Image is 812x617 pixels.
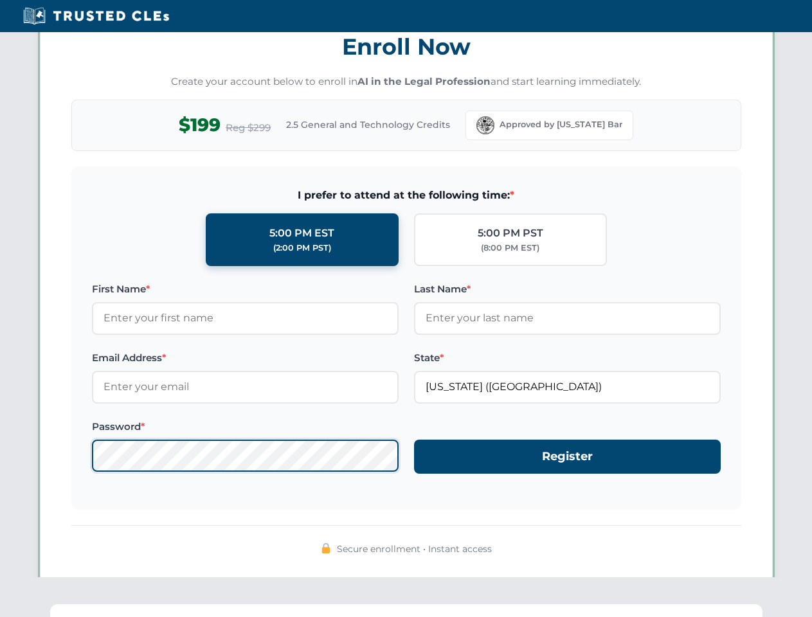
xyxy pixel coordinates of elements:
[476,116,494,134] img: Florida Bar
[273,242,331,255] div: (2:00 PM PST)
[286,118,450,132] span: 2.5 General and Technology Credits
[414,350,721,366] label: State
[92,350,399,366] label: Email Address
[92,187,721,204] span: I prefer to attend at the following time:
[500,118,622,131] span: Approved by [US_STATE] Bar
[92,302,399,334] input: Enter your first name
[414,282,721,297] label: Last Name
[337,542,492,556] span: Secure enrollment • Instant access
[71,26,741,67] h3: Enroll Now
[92,371,399,403] input: Enter your email
[92,282,399,297] label: First Name
[357,75,491,87] strong: AI in the Legal Profession
[71,75,741,89] p: Create your account below to enroll in and start learning immediately.
[481,242,539,255] div: (8:00 PM EST)
[226,120,271,136] span: Reg $299
[179,111,221,139] span: $199
[414,440,721,474] button: Register
[414,371,721,403] input: Florida (FL)
[321,543,331,553] img: 🔒
[414,302,721,334] input: Enter your last name
[269,225,334,242] div: 5:00 PM EST
[478,225,543,242] div: 5:00 PM PST
[19,6,173,26] img: Trusted CLEs
[92,419,399,434] label: Password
